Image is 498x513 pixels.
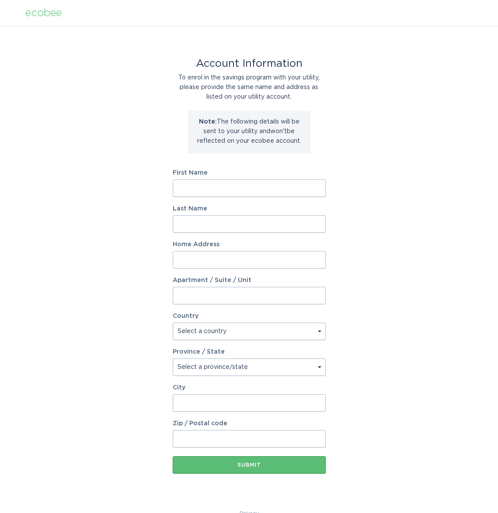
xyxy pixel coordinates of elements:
[173,349,225,355] label: Province / State
[173,206,326,212] label: Last Name
[177,462,321,468] div: Submit
[173,385,326,391] label: City
[173,277,326,283] label: Apartment / Suite / Unit
[173,241,326,248] label: Home Address
[173,420,326,427] label: Zip / Postal code
[173,73,326,102] div: To enrol in the savings program with your utility, please provide the same name and address as li...
[25,8,62,18] div: ecobee
[199,119,217,125] strong: Note:
[173,59,326,69] div: Account Information
[195,117,304,146] p: The following details will be sent to your utility and won't be reflected on your ecobee account.
[173,456,326,474] button: Submit
[173,313,199,319] label: Country
[173,170,326,176] label: First Name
